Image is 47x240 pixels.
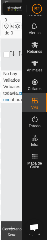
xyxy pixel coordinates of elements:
[8,7,22,11] img: Logo Gallagher
[22,221,47,238] a: Ayuda
[34,6,39,12] span: B2
[10,52,15,57] p-sorticon: Activar para ordenar
[29,124,40,128] span: Estado
[27,50,42,53] span: Rebaños
[3,91,29,102] a: crear uno
[29,31,40,35] span: Alertas
[14,23,21,30] button: Capas del Mapa
[28,12,42,16] span: Horarios
[29,232,40,236] span: Ayuda
[31,143,38,147] span: Infra
[24,161,45,169] span: Mapa de Calor
[5,17,30,36] span: 0 seleccionado de 0
[18,52,23,57] p-sorticon: Activar para ordenar
[28,87,41,91] span: Collares
[3,226,23,238] a: Contáctenos
[3,22,10,30] button: Restablecer Mapa
[1,70,29,103] td: No hay Vallados Virtuales todavía, ahora.
[27,68,42,72] span: Animales
[26,219,43,236] div: Chat abierto
[31,106,38,109] span: VVs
